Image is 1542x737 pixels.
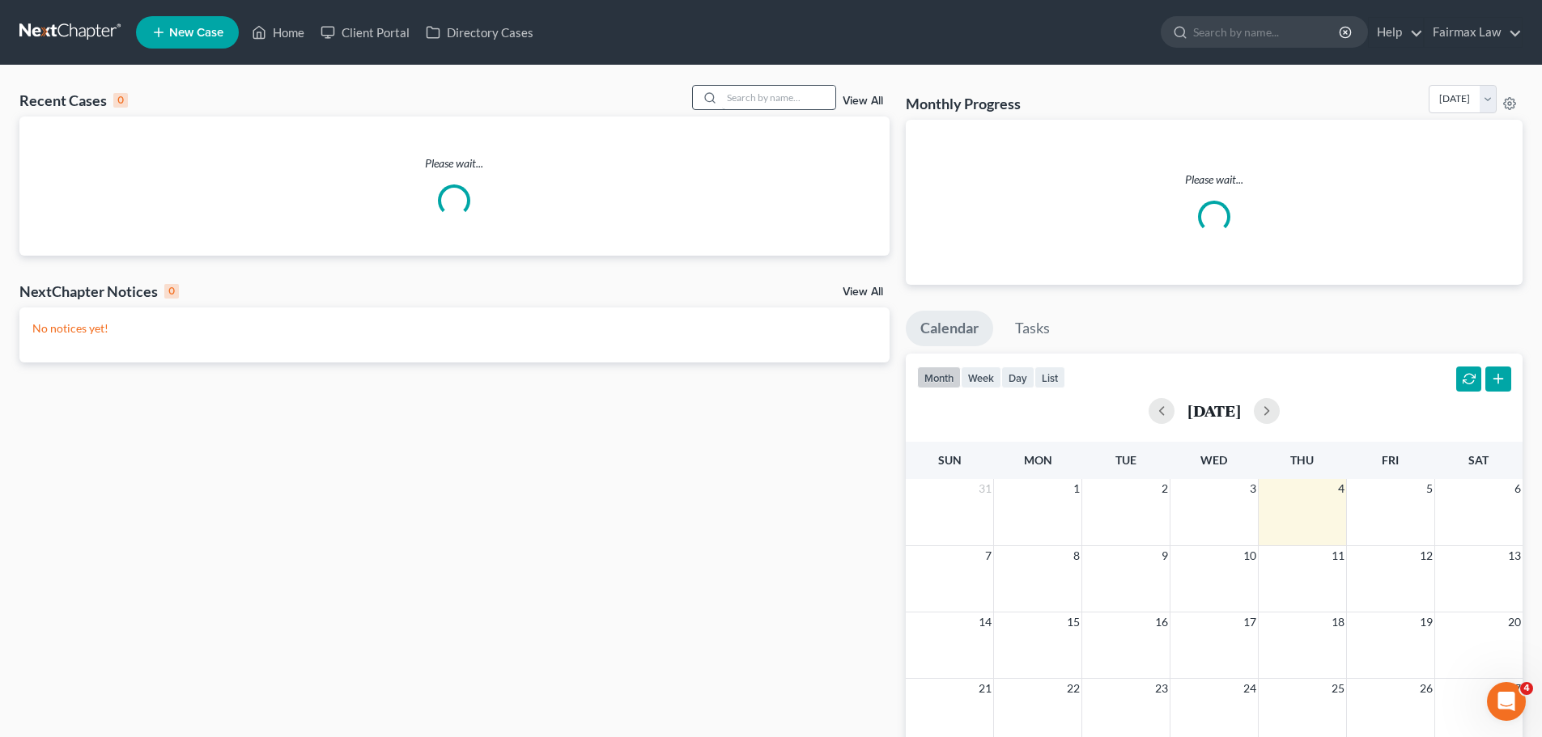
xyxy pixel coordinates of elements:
span: Sat [1468,453,1489,467]
span: 22 [1065,679,1081,698]
span: 1 [1072,479,1081,498]
span: 18 [1330,612,1346,632]
h2: [DATE] [1187,402,1241,419]
div: 0 [113,93,128,108]
span: 4 [1336,479,1346,498]
span: 7 [983,546,993,565]
span: Thu [1290,453,1314,467]
a: Calendar [906,311,993,346]
span: 14 [977,612,993,632]
input: Search by name... [1193,17,1341,47]
span: 12 [1418,546,1434,565]
span: 13 [1506,546,1523,565]
span: 25 [1330,679,1346,698]
span: Wed [1200,453,1227,467]
a: Help [1369,18,1423,47]
span: Fri [1382,453,1399,467]
span: Sun [938,453,962,467]
a: View All [843,95,883,107]
span: 31 [977,479,993,498]
span: 17 [1242,612,1258,632]
span: 24 [1242,679,1258,698]
a: View All [843,286,883,298]
div: 0 [164,284,179,299]
div: Recent Cases [19,91,128,110]
span: 11 [1330,546,1346,565]
span: New Case [169,27,223,39]
span: 10 [1242,546,1258,565]
button: week [961,366,1001,388]
p: No notices yet! [32,320,877,337]
a: Client Portal [312,18,418,47]
span: 3 [1248,479,1258,498]
span: 27 [1506,679,1523,698]
p: Please wait... [19,155,890,172]
span: 2 [1160,479,1170,498]
div: NextChapter Notices [19,282,179,301]
span: Mon [1024,453,1052,467]
iframe: Intercom live chat [1487,682,1526,721]
p: Please wait... [919,172,1510,188]
a: Directory Cases [418,18,542,47]
button: day [1001,366,1034,388]
h3: Monthly Progress [906,94,1021,113]
span: 15 [1065,612,1081,632]
a: Fairmax Law [1425,18,1522,47]
span: 20 [1506,612,1523,632]
span: 26 [1418,679,1434,698]
span: 21 [977,679,993,698]
input: Search by name... [722,86,835,109]
span: 8 [1072,546,1081,565]
span: 16 [1153,612,1170,632]
span: 9 [1160,546,1170,565]
span: 19 [1418,612,1434,632]
span: 4 [1520,682,1533,695]
a: Tasks [1000,311,1064,346]
span: Tue [1115,453,1136,467]
button: month [917,366,961,388]
span: 5 [1425,479,1434,498]
a: Home [244,18,312,47]
span: 6 [1513,479,1523,498]
span: 23 [1153,679,1170,698]
button: list [1034,366,1065,388]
